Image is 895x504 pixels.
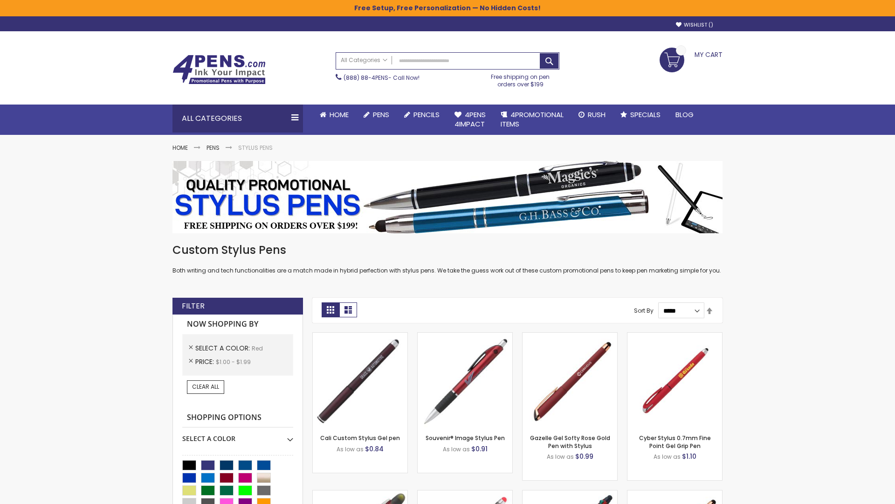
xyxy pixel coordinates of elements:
a: Cyber Stylus 0.7mm Fine Point Gel Grip Pen-Red [627,332,722,340]
a: Gazelle Gel Softy Rose Gold Pen with Stylus [530,434,610,449]
strong: Now Shopping by [182,315,293,334]
a: Orbitor 4 Color Assorted Ink Metallic Stylus Pens-Red [523,490,617,498]
span: $0.84 [365,444,384,454]
span: 4Pens 4impact [454,110,486,129]
img: Cali Custom Stylus Gel pen-Red [313,333,407,427]
div: Free shipping on pen orders over $199 [482,70,560,88]
strong: Shopping Options [182,408,293,428]
span: Red [252,344,263,352]
img: Cyber Stylus 0.7mm Fine Point Gel Grip Pen-Red [627,333,722,427]
a: Rush [571,105,613,125]
a: Cali Custom Stylus Gel pen-Red [313,332,407,340]
span: Blog [675,110,694,119]
img: Souvenir® Image Stylus Pen-Red [418,333,512,427]
a: Gazelle Gel Softy Rose Gold Pen with Stylus - ColorJet-Red [627,490,722,498]
span: As low as [337,445,364,453]
span: $1.00 - $1.99 [216,358,251,366]
span: Pens [373,110,389,119]
a: Wishlist [676,21,713,28]
a: Pens [207,144,220,152]
span: All Categories [341,56,387,64]
span: Clear All [192,383,219,391]
a: Cyber Stylus 0.7mm Fine Point Gel Grip Pen [639,434,711,449]
a: Home [172,144,188,152]
img: 4Pens Custom Pens and Promotional Products [172,55,266,84]
span: Select A Color [195,343,252,353]
span: As low as [547,453,574,461]
span: Rush [588,110,606,119]
a: (888) 88-4PENS [344,74,388,82]
a: Cali Custom Stylus Gel pen [320,434,400,442]
a: Souvenir® Image Stylus Pen-Red [418,332,512,340]
div: All Categories [172,105,303,133]
a: Gazelle Gel Softy Rose Gold Pen with Stylus-Red [523,332,617,340]
span: As low as [443,445,470,453]
span: Pencils [413,110,440,119]
strong: Grid [322,302,339,317]
h1: Custom Stylus Pens [172,243,723,258]
a: Souvenir® Image Stylus Pen [426,434,505,442]
label: Sort By [634,307,654,315]
a: Pens [356,105,397,125]
a: 4Pens4impact [447,105,493,135]
a: All Categories [336,53,392,68]
span: $0.91 [471,444,488,454]
span: - Call Now! [344,74,420,82]
span: Home [330,110,349,119]
a: Home [312,105,356,125]
img: Stylus Pens [172,161,723,233]
strong: Filter [182,301,205,311]
span: $0.99 [575,452,593,461]
strong: Stylus Pens [238,144,273,152]
a: Pencils [397,105,447,125]
a: 4PROMOTIONALITEMS [493,105,571,135]
img: Gazelle Gel Softy Rose Gold Pen with Stylus-Red [523,333,617,427]
span: Specials [630,110,661,119]
span: 4PROMOTIONAL ITEMS [501,110,564,129]
a: Specials [613,105,668,125]
span: As low as [654,453,681,461]
div: Select A Color [182,427,293,443]
a: Souvenir® Jalan Highlighter Stylus Pen Combo-Red [313,490,407,498]
a: Islander Softy Gel with Stylus - ColorJet Imprint-Red [418,490,512,498]
div: Both writing and tech functionalities are a match made in hybrid perfection with stylus pens. We ... [172,243,723,275]
a: Blog [668,105,701,125]
a: Clear All [187,380,224,393]
span: Price [195,357,216,366]
span: $1.10 [682,452,696,461]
